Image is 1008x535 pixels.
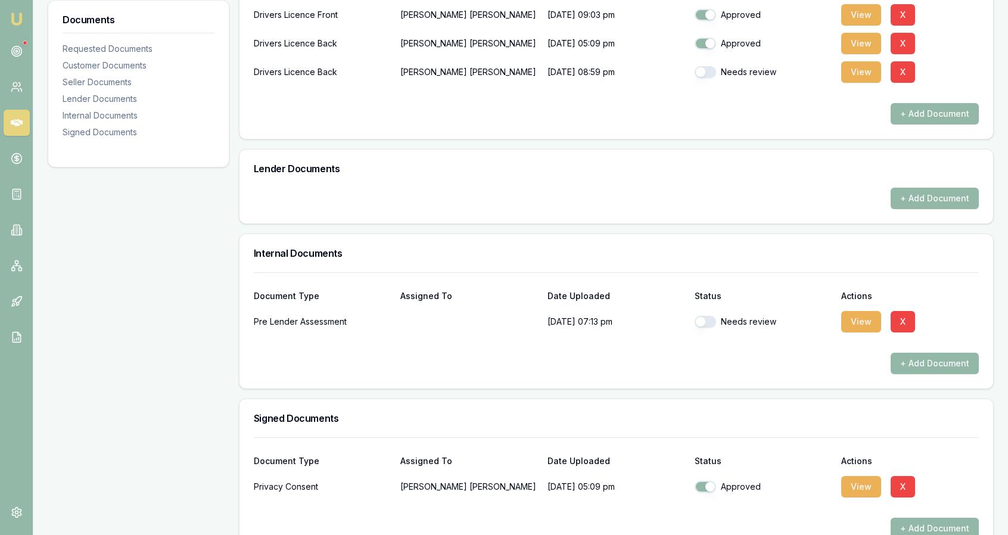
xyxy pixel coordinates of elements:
[254,3,391,27] div: Drivers Licence Front
[63,76,214,88] div: Seller Documents
[841,4,881,26] button: View
[254,164,979,173] h3: Lender Documents
[547,32,685,55] p: [DATE] 05:09 pm
[891,4,915,26] button: X
[254,292,391,300] div: Document Type
[841,311,881,332] button: View
[547,60,685,84] p: [DATE] 08:59 pm
[254,248,979,258] h3: Internal Documents
[254,475,391,499] div: Privacy Consent
[254,413,979,423] h3: Signed Documents
[254,310,391,334] div: Pre Lender Assessment
[547,475,685,499] p: [DATE] 05:09 pm
[547,3,685,27] p: [DATE] 09:03 pm
[841,476,881,497] button: View
[400,292,538,300] div: Assigned To
[891,61,915,83] button: X
[400,60,538,84] p: [PERSON_NAME] [PERSON_NAME]
[63,43,214,55] div: Requested Documents
[400,3,538,27] p: [PERSON_NAME] [PERSON_NAME]
[891,476,915,497] button: X
[63,126,214,138] div: Signed Documents
[695,292,832,300] div: Status
[841,61,881,83] button: View
[10,12,24,26] img: emu-icon-u.png
[695,481,832,493] div: Approved
[695,9,832,21] div: Approved
[254,32,391,55] div: Drivers Licence Back
[400,32,538,55] p: [PERSON_NAME] [PERSON_NAME]
[891,188,979,209] button: + Add Document
[254,60,391,84] div: Drivers Licence Back
[891,103,979,125] button: + Add Document
[841,457,979,465] div: Actions
[63,15,214,24] h3: Documents
[63,93,214,105] div: Lender Documents
[695,66,832,78] div: Needs review
[400,457,538,465] div: Assigned To
[63,60,214,71] div: Customer Documents
[841,33,881,54] button: View
[841,292,979,300] div: Actions
[547,292,685,300] div: Date Uploaded
[547,310,685,334] p: [DATE] 07:13 pm
[63,110,214,122] div: Internal Documents
[891,33,915,54] button: X
[254,457,391,465] div: Document Type
[891,353,979,374] button: + Add Document
[695,457,832,465] div: Status
[400,475,538,499] p: [PERSON_NAME] [PERSON_NAME]
[547,457,685,465] div: Date Uploaded
[695,316,832,328] div: Needs review
[695,38,832,49] div: Approved
[891,311,915,332] button: X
